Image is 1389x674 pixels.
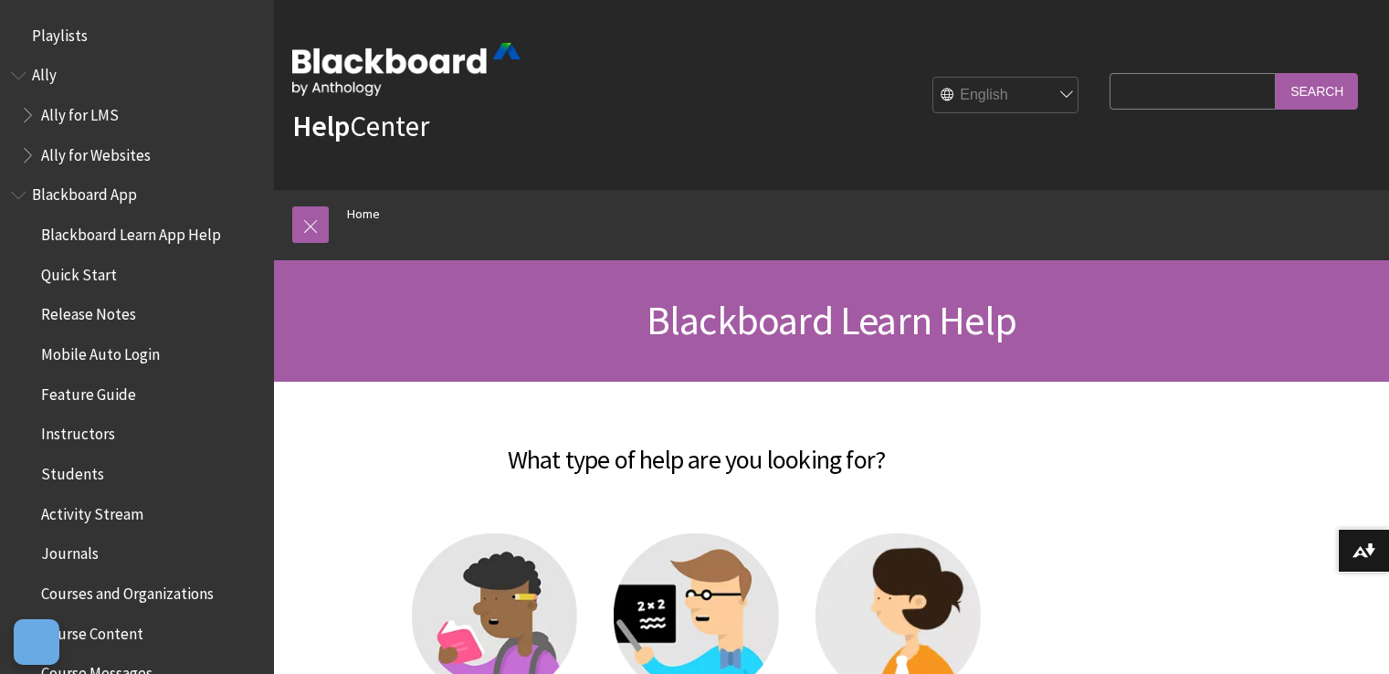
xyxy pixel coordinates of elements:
span: Ally for Websites [41,140,151,164]
span: Feature Guide [41,379,136,404]
span: Courses and Organizations [41,578,214,603]
span: Instructors [41,419,115,444]
span: Mobile Auto Login [41,339,160,363]
a: Home [347,203,380,226]
span: Ally for LMS [41,100,119,124]
strong: Help [292,108,350,144]
span: Blackboard Learn Help [647,295,1016,345]
span: Students [41,458,104,483]
input: Search [1276,73,1358,109]
nav: Book outline for Anthology Ally Help [11,60,263,171]
span: Release Notes [41,300,136,324]
a: HelpCenter [292,108,429,144]
nav: Book outline for Playlists [11,20,263,51]
button: Open Preferences [14,619,59,665]
span: Ally [32,60,57,85]
span: Blackboard Learn App Help [41,219,221,244]
span: Playlists [32,20,88,45]
span: Activity Stream [41,499,143,523]
span: Blackboard App [32,180,137,205]
select: Site Language Selector [933,78,1079,114]
h2: What type of help are you looking for? [292,418,1100,479]
span: Journals [41,539,99,563]
img: Blackboard by Anthology [292,43,521,96]
span: Course Content [41,618,143,643]
span: Quick Start [41,259,117,284]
